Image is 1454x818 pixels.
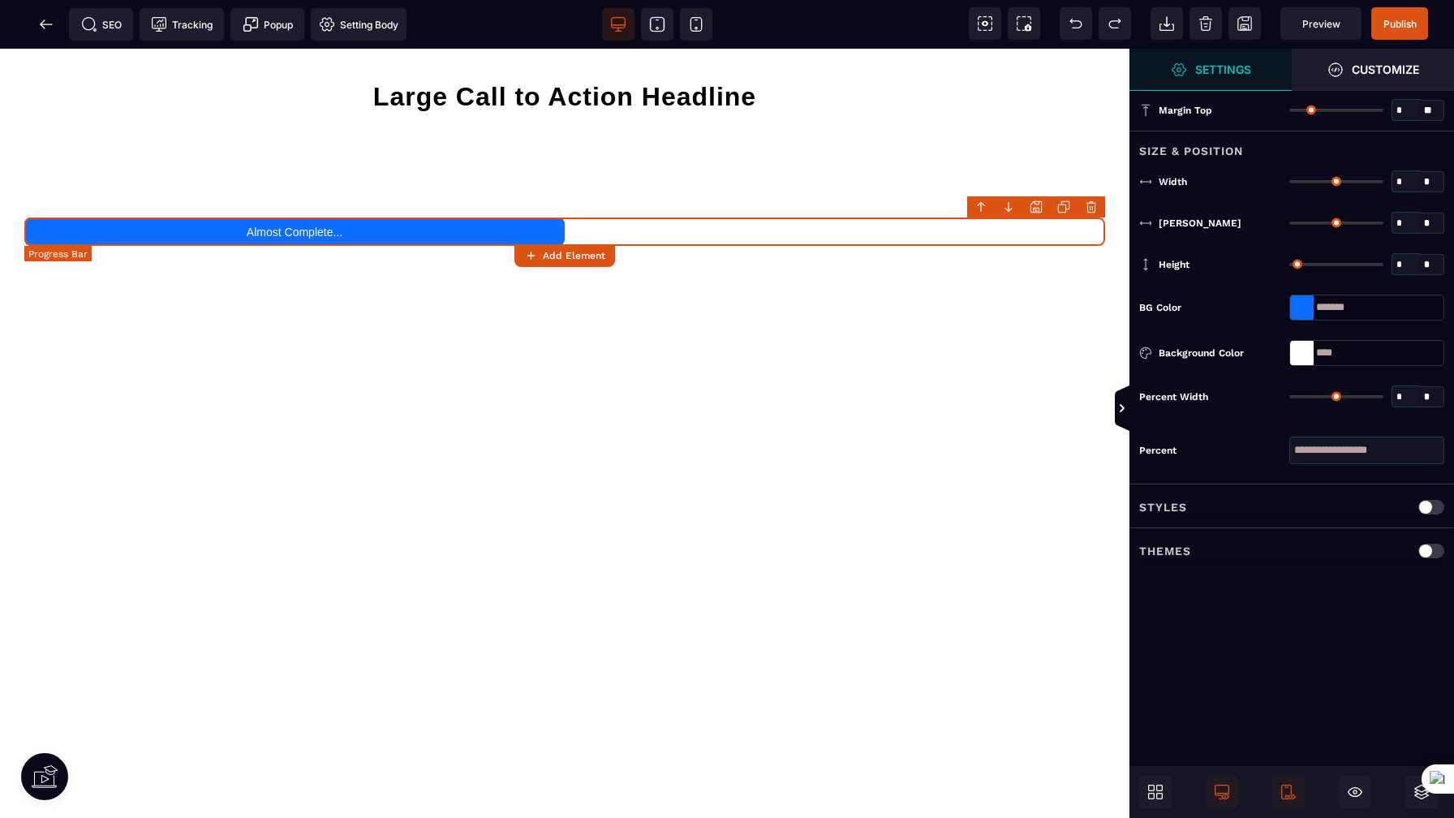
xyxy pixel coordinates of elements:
button: Add Element [514,244,615,267]
span: Preview [1280,7,1362,40]
span: SEO [81,16,122,32]
span: View mobile [680,8,712,41]
span: Popup [243,16,293,32]
span: Width [1159,175,1187,188]
span: Open Style Manager [1292,49,1454,91]
div: Background Color [1159,345,1277,361]
span: Open Import Webpage [1151,7,1183,40]
span: Percent Width [1139,390,1208,403]
span: Open Blocks [1139,776,1172,808]
strong: Customize [1352,63,1419,75]
p: Styles [1139,497,1187,517]
p: Themes [1139,541,1191,561]
span: Redo [1099,7,1131,40]
span: Undo [1060,7,1092,40]
span: Save [1228,7,1261,40]
h1: Large Call to Action Headline [24,24,1105,71]
span: Save [1371,7,1428,40]
span: Create Alert Modal [230,8,304,41]
span: Screenshot [1008,7,1040,40]
span: Is Show Mobile [1272,776,1305,808]
span: Tracking [151,16,213,32]
span: Favicon [311,8,407,41]
span: Back [30,8,62,41]
div: BG Color [1139,299,1277,316]
span: View components [969,7,1001,40]
span: Setting Body [319,16,398,32]
span: Publish [1383,18,1417,30]
span: Margin Top [1159,104,1212,117]
strong: Add Element [543,250,605,261]
span: Clear [1189,7,1222,40]
strong: Settings [1195,63,1251,75]
span: Open Style Manager [1129,49,1292,91]
span: Open Sub Layers [1405,776,1438,808]
span: Cmd Hidden Block [1339,776,1371,808]
div: Percent [1139,442,1277,459]
text: Almost Complete... [247,177,342,190]
span: Toggle Views [1129,385,1146,433]
span: View tablet [641,8,673,41]
span: View desktop [602,8,635,41]
span: [PERSON_NAME] [1159,217,1241,230]
span: Is Show Desktop [1206,776,1238,808]
span: Preview [1302,18,1340,30]
span: Height [1159,258,1189,271]
span: Tracking code [140,8,224,41]
div: Size & Position [1129,131,1454,161]
span: Seo meta data [69,8,133,41]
